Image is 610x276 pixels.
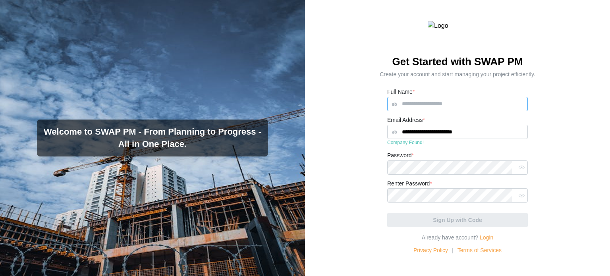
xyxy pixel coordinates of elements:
[380,55,535,79] h2: Get Started with SWAP PM
[452,246,454,255] div: |
[387,179,432,188] label: Renter Password
[480,234,493,241] a: Login
[457,246,502,255] a: Terms of Services
[387,151,414,160] label: Password
[387,88,415,97] label: Full Name
[387,116,425,125] label: Email Address
[43,126,262,151] h3: Welcome to SWAP PM - From Planning to Progress - All in One Place.
[387,139,528,147] div: Company Found!
[413,246,448,255] a: Privacy Policy
[428,21,487,31] img: Logo
[422,234,494,242] div: Already have account?
[380,70,535,79] div: Create your account and start managing your project efficiently.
